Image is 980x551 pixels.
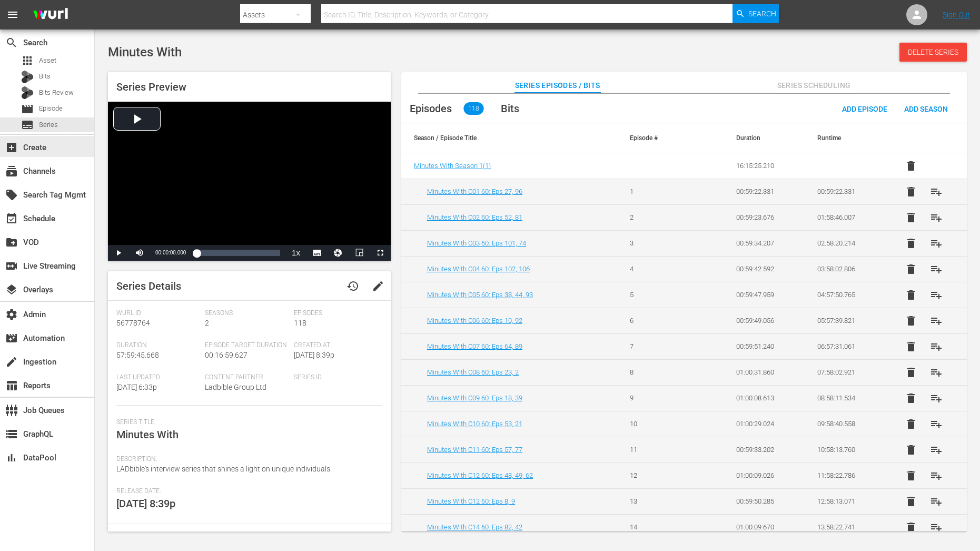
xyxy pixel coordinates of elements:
[294,351,334,359] span: [DATE] 8:39p
[930,444,943,456] span: playlist_add
[805,256,886,282] td: 03:58:02.806
[21,71,34,83] div: Bits
[905,160,917,172] span: delete
[205,383,266,391] span: Ladbible Group Ltd
[805,385,886,411] td: 08:58:11.534
[905,521,917,534] span: delete
[5,165,18,178] span: Channels
[724,308,805,333] td: 00:59:49.056
[463,102,483,115] span: 118
[617,463,698,488] td: 12
[924,231,949,256] button: playlist_add
[896,99,956,118] button: Add Season
[414,162,491,170] span: Minutes With Season 1 ( 1 )
[924,205,949,230] button: playlist_add
[116,280,181,292] span: Series Details
[905,444,917,456] span: delete
[427,497,515,505] a: Minutes With C12 60: Eps 8, 9
[349,245,370,261] button: Picture-in-Picture
[347,280,359,292] span: history
[898,282,924,308] button: delete
[805,437,886,463] td: 10:58:13.760
[205,309,288,318] span: Seasons
[427,213,522,221] a: Minutes With C02 60: Eps 52, 81
[617,514,698,540] td: 14
[930,289,943,301] span: playlist_add
[427,265,530,273] a: Minutes With C04 60: Eps 102, 106
[5,141,18,154] span: Create
[39,103,63,114] span: Episode
[108,102,391,261] div: Video Player
[328,245,349,261] button: Jump To Time
[748,4,776,23] span: Search
[5,379,18,392] span: Reports
[617,385,698,411] td: 9
[898,179,924,204] button: delete
[930,469,943,482] span: playlist_add
[370,245,391,261] button: Fullscreen
[617,308,698,333] td: 6
[294,373,377,382] span: Series ID
[898,489,924,514] button: delete
[905,366,917,379] span: delete
[805,463,886,488] td: 11:58:22.786
[898,153,924,179] button: delete
[39,55,56,66] span: Asset
[724,204,805,230] td: 00:59:23.676
[924,334,949,359] button: playlist_add
[21,103,34,115] span: Episode
[116,487,377,496] span: Release Date:
[5,356,18,368] span: Ingestion
[5,428,18,440] span: GraphQL
[5,404,18,417] span: Job Queues
[427,420,522,428] a: Minutes With C10 60: Eps 53, 21
[930,392,943,405] span: playlist_add
[898,360,924,385] button: delete
[905,314,917,327] span: delete
[834,105,896,113] span: Add Episode
[365,273,391,299] button: edit
[21,86,34,99] div: Bits Review
[724,123,805,153] th: Duration
[116,418,377,427] span: Series Title:
[285,245,306,261] button: Playback Rate
[427,394,522,402] a: Minutes With C09 60: Eps 18, 39
[924,360,949,385] button: playlist_add
[924,179,949,204] button: playlist_add
[930,495,943,508] span: playlist_add
[724,282,805,308] td: 00:59:47.959
[834,99,896,118] button: Add Episode
[898,257,924,282] button: delete
[39,120,58,130] span: Series
[724,153,805,179] td: 16:15:25.210
[294,341,377,350] span: Created At
[724,488,805,514] td: 00:59:50.285
[427,239,526,247] a: Minutes With C03 60: Eps 101, 74
[905,237,917,250] span: delete
[899,43,967,62] button: Delete Series
[617,123,698,153] th: Episode #
[805,204,886,230] td: 01:58:46.007
[5,236,18,249] span: VOD
[924,411,949,437] button: playlist_add
[924,282,949,308] button: playlist_add
[930,185,943,198] span: playlist_add
[898,334,924,359] button: delete
[898,437,924,463] button: delete
[205,319,209,327] span: 2
[617,230,698,256] td: 3
[5,308,18,321] span: Admin
[5,36,18,49] span: Search
[617,411,698,437] td: 10
[6,8,19,21] span: menu
[724,411,805,437] td: 01:00:29.024
[930,237,943,250] span: playlist_add
[724,359,805,385] td: 01:00:31.860
[774,79,853,92] span: Series Scheduling
[724,463,805,488] td: 01:00:09.026
[21,119,34,131] span: Series
[155,250,186,255] span: 00:00:00.000
[116,341,200,350] span: Duration
[930,521,943,534] span: playlist_add
[401,123,617,153] th: Season / Episode Title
